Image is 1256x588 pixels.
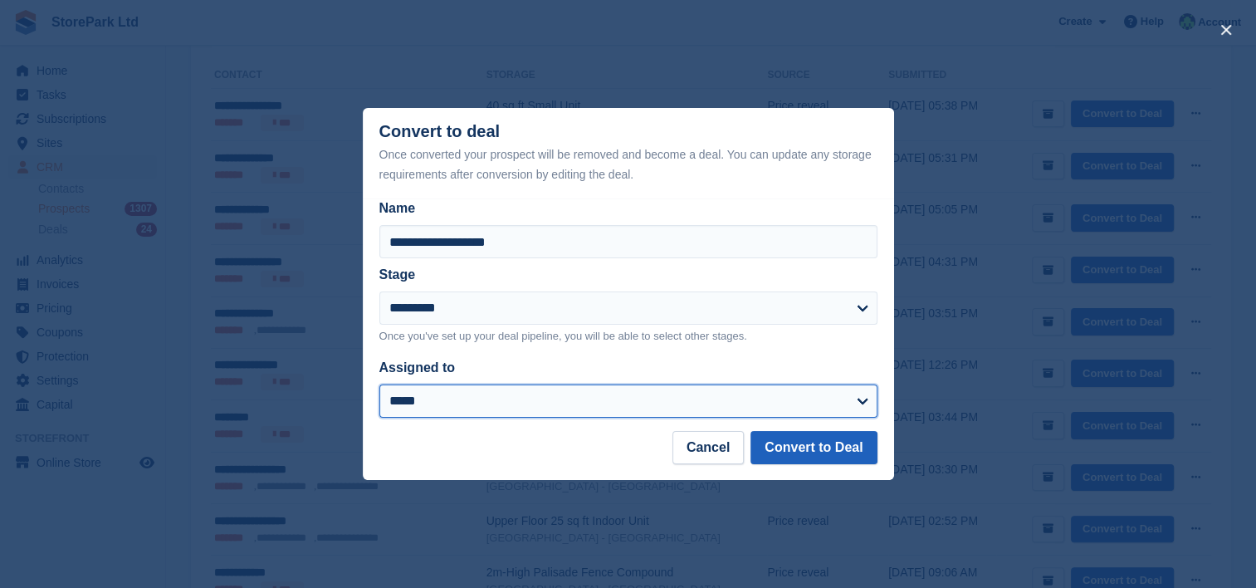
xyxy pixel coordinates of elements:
[379,267,416,282] label: Stage
[672,431,744,464] button: Cancel
[379,122,877,184] div: Convert to deal
[750,431,877,464] button: Convert to Deal
[379,328,877,345] p: Once you've set up your deal pipeline, you will be able to select other stages.
[379,198,877,218] label: Name
[1213,17,1239,43] button: close
[379,145,877,184] div: Once converted your prospect will be removed and become a deal. You can update any storage requir...
[379,360,456,375] label: Assigned to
